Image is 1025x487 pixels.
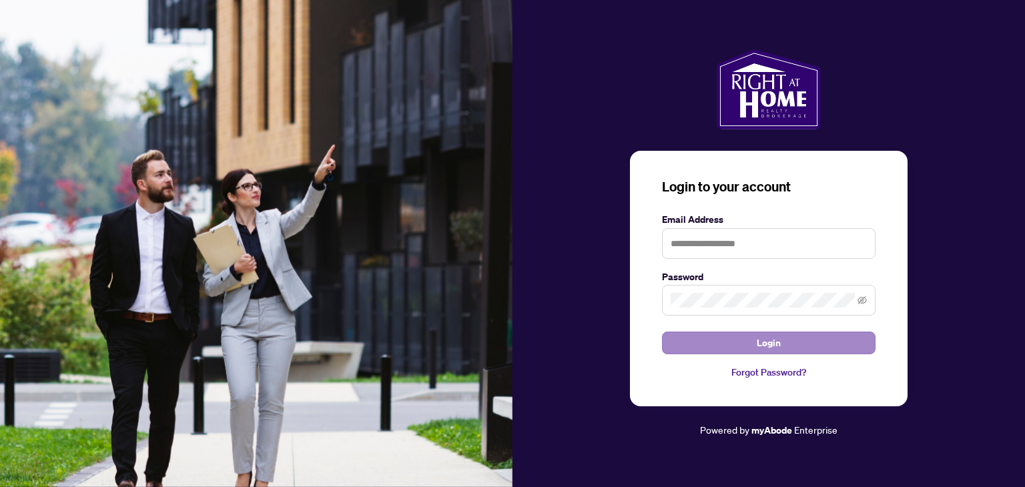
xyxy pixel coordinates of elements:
span: eye-invisible [858,296,867,305]
label: Password [662,270,876,284]
span: Powered by [700,424,749,436]
a: Forgot Password? [662,365,876,380]
span: Enterprise [794,424,837,436]
a: myAbode [751,423,792,438]
h3: Login to your account [662,177,876,196]
span: Login [757,332,781,354]
button: Login [662,332,876,354]
label: Email Address [662,212,876,227]
img: ma-logo [717,49,820,129]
